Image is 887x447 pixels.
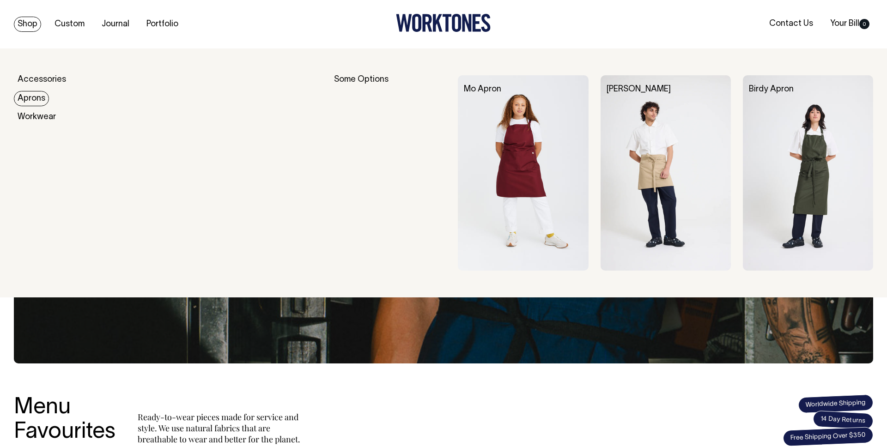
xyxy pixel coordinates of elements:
[783,427,873,447] span: Free Shipping Over $350
[458,75,588,271] img: Mo Apron
[826,16,873,31] a: Your Bill0
[813,411,874,430] span: 14 Day Returns
[607,85,671,93] a: [PERSON_NAME]
[143,17,182,32] a: Portfolio
[464,85,501,93] a: Mo Apron
[14,17,41,32] a: Shop
[743,75,873,271] img: Birdy Apron
[859,19,869,29] span: 0
[138,411,304,445] p: Ready-to-wear pieces made for service and style. We use natural fabrics that are breathable to we...
[601,75,731,271] img: Bobby Apron
[51,17,88,32] a: Custom
[14,91,49,106] a: Aprons
[14,396,115,445] h3: Menu Favourites
[98,17,133,32] a: Journal
[14,109,60,125] a: Workwear
[765,16,817,31] a: Contact Us
[798,394,873,413] span: Worldwide Shipping
[14,72,70,87] a: Accessories
[334,75,446,271] div: Some Options
[749,85,794,93] a: Birdy Apron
